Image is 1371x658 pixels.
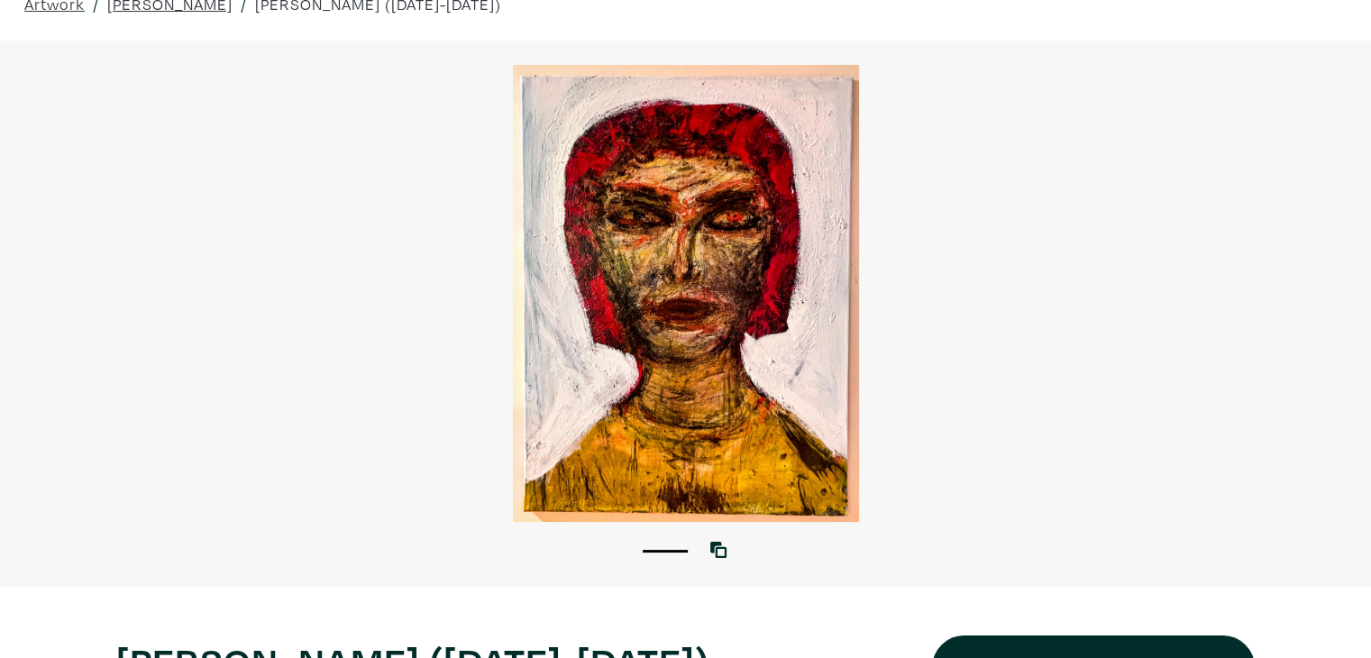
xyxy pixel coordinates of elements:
button: 1 of 1 [643,550,688,553]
